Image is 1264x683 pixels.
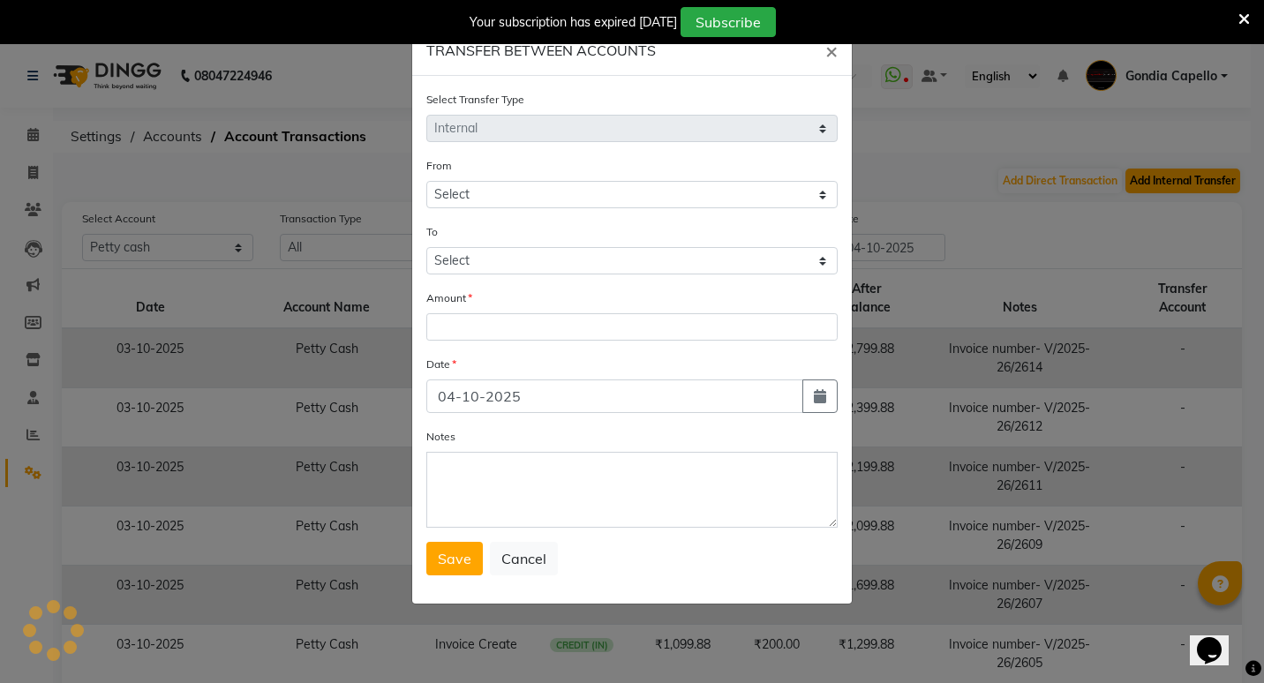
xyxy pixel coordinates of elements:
button: Close [811,26,852,75]
label: Date [426,357,456,372]
span: Save [438,550,471,567]
iframe: chat widget [1190,612,1246,665]
label: To [426,224,438,240]
button: Save [426,542,483,575]
label: From [426,158,452,174]
h6: TRANSFER BETWEEN ACCOUNTS [426,40,656,61]
label: Notes [426,429,455,445]
div: Your subscription has expired [DATE] [470,13,677,32]
button: Cancel [490,542,558,575]
label: Amount [426,290,472,306]
label: Select Transfer Type [426,92,524,108]
button: Subscribe [681,7,776,37]
span: × [825,37,838,64]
